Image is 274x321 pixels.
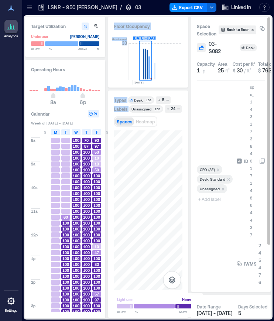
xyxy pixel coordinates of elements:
[220,186,227,191] div: Remove Unassigned
[83,286,90,291] span: 100
[197,304,221,310] div: Date Range
[83,291,90,297] span: 100
[73,244,79,249] span: 100
[44,129,46,135] span: S
[117,119,132,124] span: Spaces
[161,97,165,103] div: 5
[4,34,18,38] p: Analytics
[62,291,69,297] span: 100
[95,138,99,143] span: 93
[2,292,20,315] a: Settings
[73,250,79,255] span: 100
[95,150,99,155] span: 53
[73,185,79,190] span: 100
[93,280,100,285] span: 100
[93,238,100,243] span: 100
[120,4,122,11] p: /
[95,161,99,167] span: 13
[83,197,90,202] span: 100
[83,268,90,273] span: 100
[93,309,100,314] span: 100
[93,209,100,214] span: 100
[95,262,99,267] span: 83
[31,120,99,126] span: Week of [DATE] - [DATE]
[95,250,99,255] span: 47
[73,238,79,243] span: 100
[117,296,133,303] div: Light use
[73,280,79,285] span: 100
[218,61,227,67] div: Area
[131,106,151,112] div: Unassigned
[114,106,127,112] div: Labels
[134,117,156,126] button: Heatmap
[93,215,100,220] span: 100
[73,274,79,279] span: 100
[200,186,220,191] div: Unassigned
[93,303,100,308] span: 100
[93,179,100,184] span: 100
[117,310,138,314] span: Below %
[83,209,90,214] span: 100
[73,156,79,161] span: 100
[134,81,144,84] text: [DATE]
[31,280,35,285] span: 2p
[73,286,79,291] span: 100
[73,150,79,155] span: 100
[197,23,219,37] h3: Space Selection
[136,119,155,124] span: Heatmap
[84,138,89,143] span: 70
[83,226,90,232] span: 100
[238,304,267,310] div: Days Selected
[83,256,90,261] span: 100
[73,179,79,184] span: 100
[73,303,79,308] span: 100
[93,226,100,232] span: 100
[62,303,69,308] span: 100
[93,203,100,208] span: 100
[262,67,271,74] span: 763
[218,67,224,74] span: 25
[95,167,99,173] span: 50
[83,215,90,220] span: 100
[78,47,99,51] span: Above %
[233,61,255,67] div: Cost per ft²
[54,129,57,135] span: M
[65,129,67,135] span: T
[5,308,17,313] p: Settings
[238,310,267,317] div: 5
[62,280,69,285] span: 100
[197,310,232,316] span: [DATE] - [DATE]
[203,68,205,74] span: p
[85,129,88,135] span: T
[62,256,69,261] span: 100
[31,66,99,73] h3: Operating Hours
[73,209,79,214] span: 100
[84,144,89,149] span: 87
[83,156,90,161] span: 100
[259,158,265,164] button: IDspc_1431738401714864437
[200,167,215,172] div: CFO (3E)
[88,110,99,117] button: %
[197,194,224,204] span: + Add label
[73,226,79,232] span: 100
[197,67,200,74] span: 1
[246,45,256,50] div: Desk
[95,297,99,303] span: 97
[83,179,90,184] span: 100
[83,303,90,308] span: 100
[95,156,99,161] span: 10
[31,161,35,167] span: 9a
[237,67,243,74] span: 30
[83,250,90,255] span: 100
[225,177,233,182] div: Remove Desk: Standard
[83,221,90,226] span: 100
[73,262,79,267] span: 100
[83,203,90,208] span: 100
[74,129,78,135] span: W
[73,232,79,238] span: 100
[114,97,126,103] div: Types
[50,99,56,105] span: 8a
[31,23,99,30] h3: Target Utilization
[95,144,99,149] span: 97
[70,33,99,40] div: [PERSON_NAME]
